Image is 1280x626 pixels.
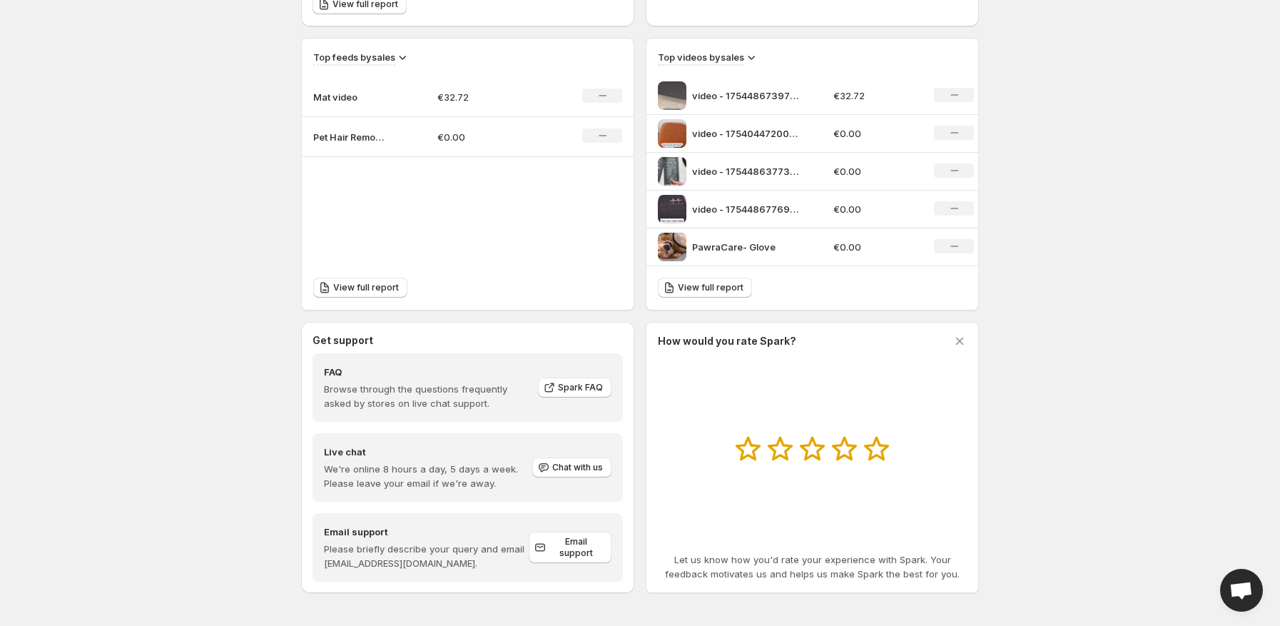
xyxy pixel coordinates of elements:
img: video - 1754044720000 [658,119,686,148]
p: video - 1754486776973 [692,202,799,216]
button: Chat with us [532,458,611,478]
h3: Top videos by sales [658,50,744,64]
h4: Email support [324,525,529,539]
p: Pet Hair Remover Videos [313,130,385,144]
span: Spark FAQ [558,382,603,393]
h4: FAQ [324,365,528,379]
img: video - 1754486776973 [658,195,686,223]
img: PawraCare- Glove [658,233,686,261]
h4: Live chat [324,445,531,459]
span: View full report [333,282,399,293]
p: Browse through the questions frequently asked by stores on live chat support. [324,382,528,410]
h3: Get support [313,333,373,348]
a: Open chat [1220,569,1263,612]
h3: How would you rate Spark? [658,334,796,348]
p: video - 1754044720000 [692,126,799,141]
p: €0.00 [437,130,539,144]
p: €0.00 [833,126,918,141]
p: PawraCare- Glove [692,240,799,254]
p: €0.00 [833,164,918,178]
a: Email support [529,532,611,563]
p: video - 1754486739714 [692,89,799,103]
p: Let us know how you'd rate your experience with Spark. Your feedback motivates us and helps us ma... [658,552,967,581]
p: €0.00 [833,240,918,254]
p: €0.00 [833,202,918,216]
span: Chat with us [552,462,603,473]
img: video - 1754486377348 [658,157,686,186]
p: We're online 8 hours a day, 5 days a week. Please leave your email if we're away. [324,462,531,490]
span: View full report [678,282,743,293]
p: Mat video [313,90,385,104]
p: Please briefly describe your query and email [EMAIL_ADDRESS][DOMAIN_NAME]. [324,542,529,570]
p: €32.72 [833,89,918,103]
span: Email support [549,536,603,559]
a: View full report [658,278,752,298]
p: €32.72 [437,90,539,104]
a: Spark FAQ [538,378,611,398]
p: video - 1754486377348 [692,164,799,178]
img: video - 1754486739714 [658,81,686,110]
h3: Top feeds by sales [313,50,395,64]
a: View full report [313,278,407,298]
